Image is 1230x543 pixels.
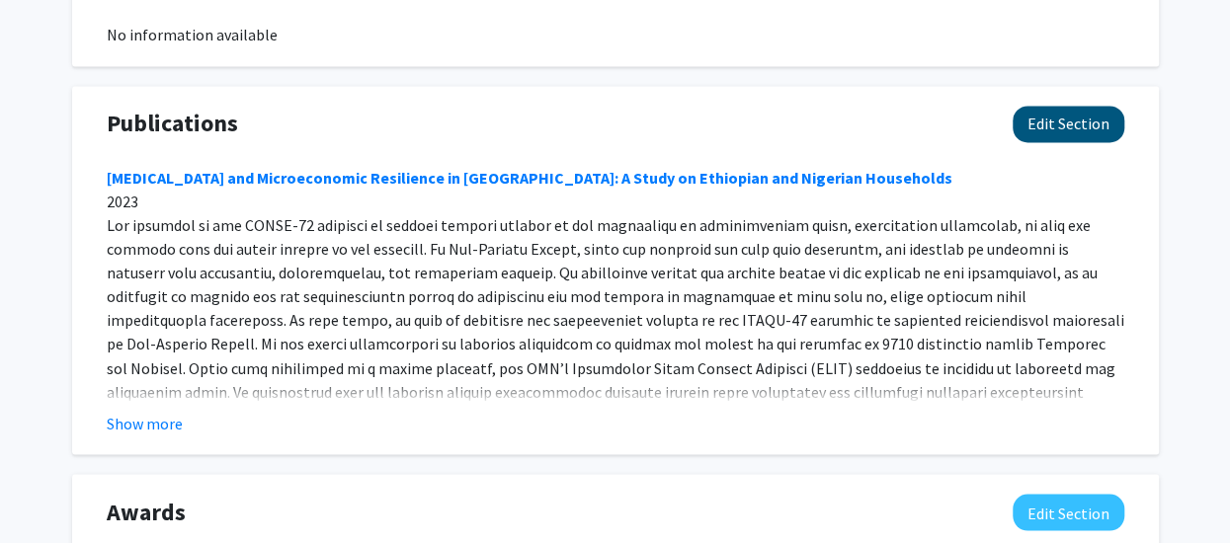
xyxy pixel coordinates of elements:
span: Publications [107,106,238,141]
iframe: Chat [15,454,84,528]
button: Show more [107,411,183,434]
button: Edit Publications [1013,106,1124,142]
div: No information available [107,23,1124,46]
span: Awards [107,494,186,529]
button: Edit Awards [1013,494,1124,530]
a: [MEDICAL_DATA] and Microeconomic Resilience in [GEOGRAPHIC_DATA]: A Study on Ethiopian and Nigeri... [107,168,952,188]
